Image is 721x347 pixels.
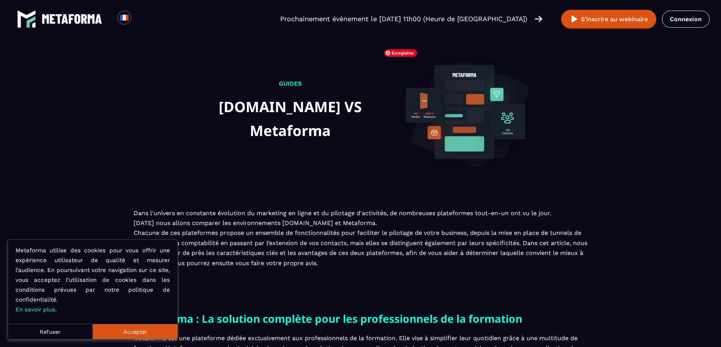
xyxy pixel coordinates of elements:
[280,14,527,24] p: Prochainement événement le [DATE] 11h00 (Heure de [GEOGRAPHIC_DATA])
[190,79,391,89] p: Guides
[16,306,57,313] a: En savoir plus.
[134,310,588,327] h2: Metaforma : La solution complète pour les professionnels de la formation
[561,10,656,28] button: S’inscrire au webinaire
[535,15,542,23] img: arrow-right
[134,208,588,268] p: Dans l'univers en constante évolution du marketing en ligne et du pilotage d'activités, de nombre...
[570,14,579,24] img: play
[138,14,143,23] input: Search for option
[93,324,178,339] button: Accepter
[120,13,129,22] img: fr
[384,49,417,57] span: Enregistrer
[662,11,710,28] a: Connexion
[17,9,36,28] img: logo
[131,11,150,27] div: Search for option
[16,245,170,314] p: Metaforma utilise des cookies pour vous offrir une expérience utilisateur de qualité et mesurer l...
[8,324,93,339] button: Refuser
[42,14,102,24] img: logo
[190,95,391,142] h1: [DOMAIN_NAME] VS Metaforma
[398,45,531,178] img: logiciel-background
